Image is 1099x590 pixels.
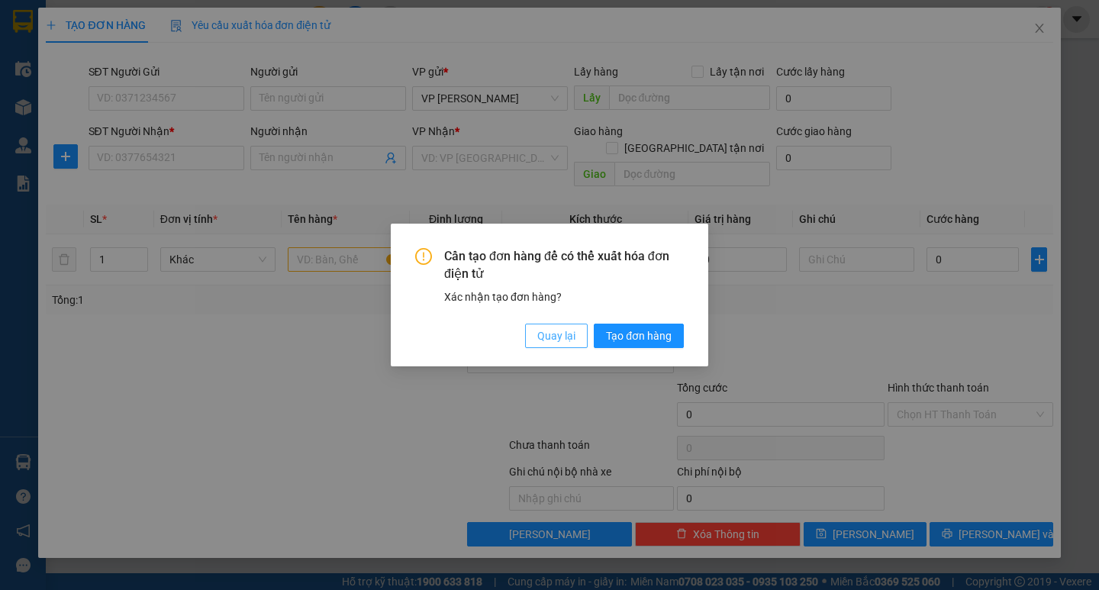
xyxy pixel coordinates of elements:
button: Tạo đơn hàng [594,324,684,348]
span: Tạo đơn hàng [606,327,672,344]
span: Quay lại [537,327,575,344]
button: Quay lại [525,324,588,348]
span: Cần tạo đơn hàng để có thể xuất hóa đơn điện tử [444,248,684,282]
span: exclamation-circle [415,248,432,265]
div: Xác nhận tạo đơn hàng? [444,289,684,305]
